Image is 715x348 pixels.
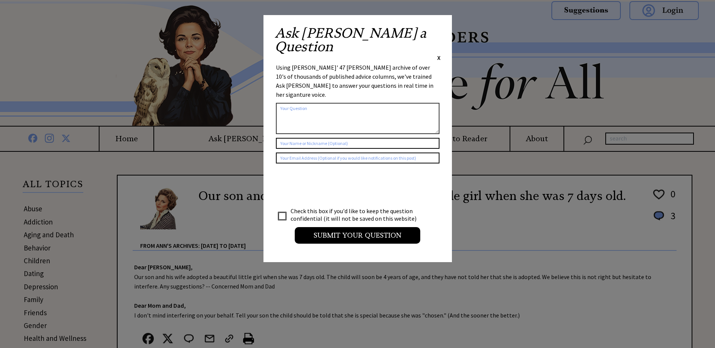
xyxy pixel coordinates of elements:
h2: Ask [PERSON_NAME] a Question [275,26,441,53]
input: Your Email Address (Optional if you would like notifications on this post) [276,153,439,163]
input: Submit your Question [295,227,420,244]
iframe: reCAPTCHA [276,171,390,200]
span: X [437,54,441,61]
td: Check this box if you'd like to keep the question confidential (it will not be saved on this webs... [290,207,424,223]
div: Using [PERSON_NAME]' 47 [PERSON_NAME] archive of over 10's of thousands of published advice colum... [276,63,439,99]
input: Your Name or Nickname (Optional) [276,138,439,149]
